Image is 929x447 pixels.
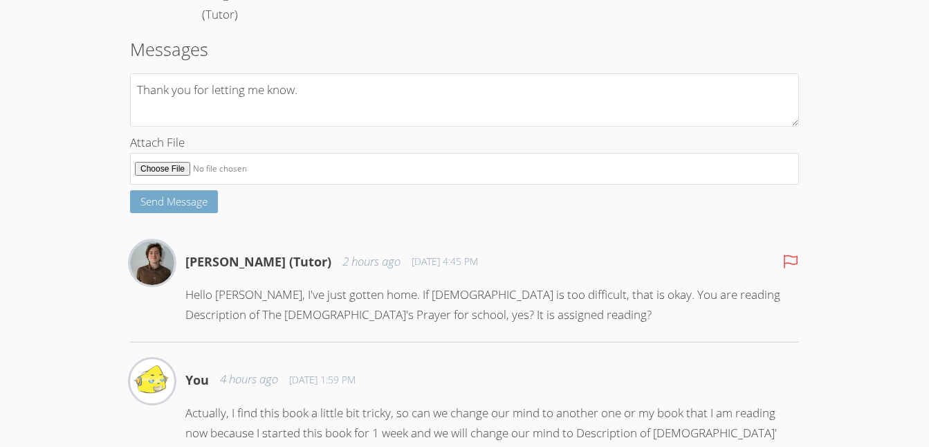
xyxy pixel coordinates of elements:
[185,285,799,325] p: Hello [PERSON_NAME], I've just gotten home. If [DEMOGRAPHIC_DATA] is too difficult, that is okay....
[130,73,799,127] textarea: Thank you for letting me know.
[130,241,174,285] img: William Downing
[342,252,401,272] span: 2 hours ago
[412,255,478,268] span: [DATE] 4:45 PM
[289,373,356,387] span: [DATE] 1:59 PM
[185,370,209,390] h4: You
[130,134,185,150] span: Attach File
[130,153,799,185] input: Attach File
[185,252,331,271] h4: [PERSON_NAME] (Tutor)
[130,190,218,213] button: Send Message
[130,36,799,62] h2: Messages
[220,370,278,390] span: 4 hours ago
[130,359,174,403] img: Ahmad Ali Sayeed
[140,194,208,208] span: Send Message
